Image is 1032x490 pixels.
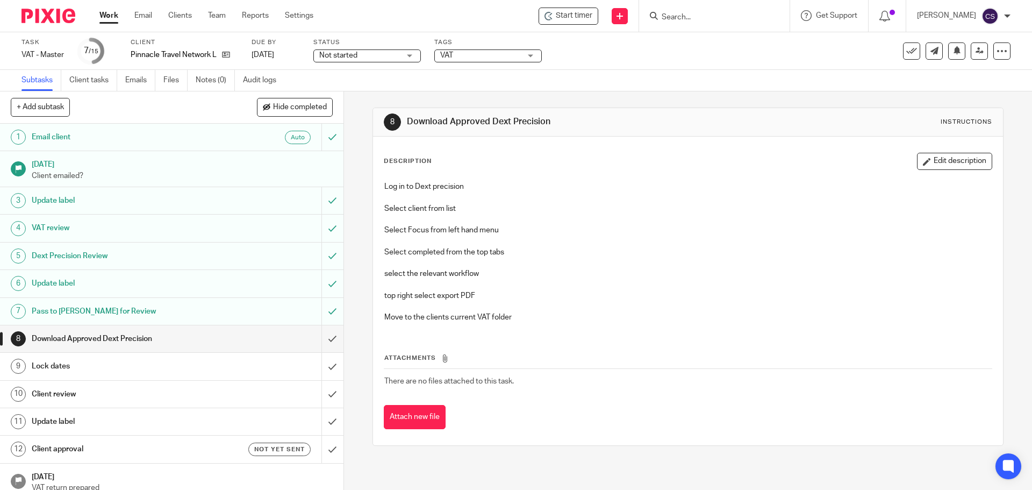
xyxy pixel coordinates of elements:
[32,248,218,264] h1: Dext Precision Review
[99,10,118,21] a: Work
[252,38,300,47] label: Due by
[384,405,446,429] button: Attach new file
[11,387,26,402] div: 10
[32,193,218,209] h1: Update label
[11,442,26,457] div: 12
[11,221,26,236] div: 4
[252,51,274,59] span: [DATE]
[32,129,218,145] h1: Email client
[384,378,514,385] span: There are no files attached to this task.
[556,10,592,22] span: Start timer
[196,70,235,91] a: Notes (0)
[384,225,991,236] p: Select Focus from left hand menu
[32,441,218,457] h1: Client approval
[21,38,64,47] label: Task
[384,203,991,214] p: Select client from list
[273,103,327,112] span: Hide completed
[254,445,305,454] span: Not yet sent
[168,10,192,21] a: Clients
[917,153,992,170] button: Edit description
[32,331,218,347] h1: Download Approved Dext Precision
[21,9,75,23] img: Pixie
[21,70,61,91] a: Subtasks
[32,171,333,181] p: Client emailed?
[816,12,857,19] span: Get Support
[384,268,991,279] p: select the relevant workflow
[243,70,284,91] a: Audit logs
[384,355,436,361] span: Attachments
[242,10,269,21] a: Reports
[11,359,26,374] div: 9
[285,131,311,144] div: Auto
[384,181,991,192] p: Log in to Dext precision
[11,130,26,145] div: 1
[941,118,992,126] div: Instructions
[384,157,432,166] p: Description
[32,303,218,319] h1: Pass to [PERSON_NAME] for Review
[69,70,117,91] a: Client tasks
[163,70,188,91] a: Files
[384,290,991,301] p: top right select export PDF
[208,10,226,21] a: Team
[434,38,542,47] label: Tags
[384,247,991,258] p: Select completed from the top tabs
[21,49,64,60] div: VAT - Master
[407,116,711,127] h1: Download Approved Dext Precision
[313,38,421,47] label: Status
[384,312,991,323] p: Move to the clients current VAT folder
[32,469,333,482] h1: [DATE]
[11,248,26,264] div: 5
[661,13,757,23] input: Search
[32,157,333,170] h1: [DATE]
[11,331,26,346] div: 8
[125,70,155,91] a: Emails
[134,10,152,21] a: Email
[11,304,26,319] div: 7
[32,275,218,292] h1: Update label
[131,38,238,47] label: Client
[131,49,217,60] p: Pinnacle Travel Network Ltd
[539,8,598,25] div: Pinnacle Travel Network Ltd - VAT - Master
[440,52,453,59] span: VAT
[257,98,333,116] button: Hide completed
[32,386,218,402] h1: Client review
[32,220,218,236] h1: VAT review
[89,48,98,54] small: /15
[319,52,357,59] span: Not started
[285,10,313,21] a: Settings
[384,113,401,131] div: 8
[981,8,999,25] img: svg%3E
[32,414,218,430] h1: Update label
[11,414,26,429] div: 11
[11,98,70,116] button: + Add subtask
[11,276,26,291] div: 6
[32,358,218,374] h1: Lock dates
[84,45,98,57] div: 7
[11,193,26,208] div: 3
[917,10,976,21] p: [PERSON_NAME]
